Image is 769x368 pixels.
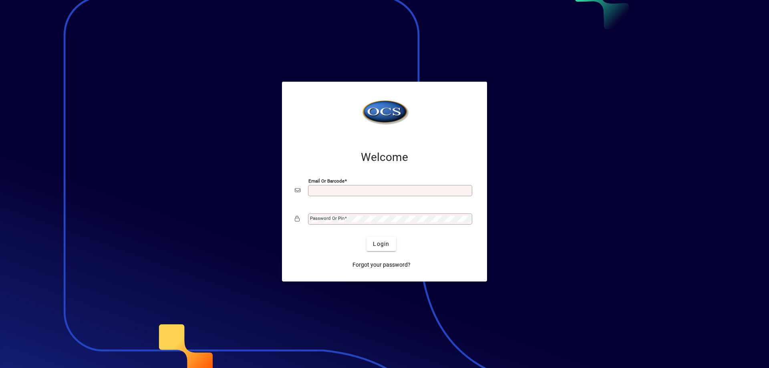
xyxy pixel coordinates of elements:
a: Forgot your password? [349,257,414,272]
mat-label: Password or Pin [310,215,344,221]
h2: Welcome [295,151,474,164]
span: Login [373,240,389,248]
span: Forgot your password? [352,261,411,269]
mat-label: Email or Barcode [308,178,344,184]
button: Login [366,237,396,251]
